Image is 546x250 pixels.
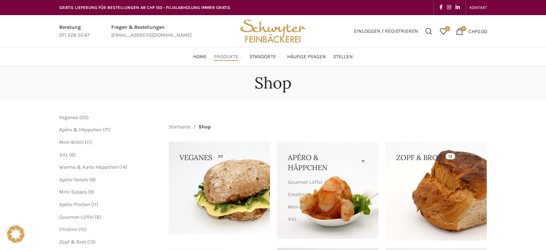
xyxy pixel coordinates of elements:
span: Standorte [249,54,276,60]
a: Home [193,50,207,64]
a: Apéro-Platten [59,201,90,208]
a: XXL [59,152,68,158]
span: 11 [93,201,97,208]
span: 15 [80,226,85,232]
a: Site logo [238,28,308,34]
span: Einloggen / Registrieren [354,29,418,34]
img: Bäckerei Schwyter [238,15,308,47]
span: Produkte [214,54,238,60]
bdi: 0.00 [468,28,487,34]
span: Shop [199,123,211,131]
span: 0 [461,26,466,31]
h1: Shop [255,73,291,92]
a: Warme & Kalte Häppchen [288,226,366,238]
a: Mini-Süsses [59,189,87,195]
a: Veganes [59,114,78,121]
a: Crostini [59,226,77,232]
a: KONTAKT [470,0,487,15]
span: GRATIS LIEFERUNG FÜR BESTELLUNGEN AB CHF 150 - FILIALABHOLUNG IMMER GRATIS [59,5,230,10]
a: Stellen [333,50,353,64]
div: Meine Wunschliste [436,24,451,38]
a: Gourmet-Löffel [288,176,366,188]
a: Mini-Brötli [288,201,366,213]
a: Infobox link [111,23,192,40]
span: KONTAKT [470,5,487,10]
a: 0 [436,24,451,38]
a: Suchen [422,24,436,38]
span: 9 [90,189,93,195]
a: Apéro-Salate [59,177,88,183]
a: Zopf & Brot [59,239,86,245]
a: Startseite [169,123,191,131]
a: Standorte [249,50,280,64]
span: 0 [445,26,450,31]
span: Home [193,54,207,60]
a: 0 CHF0.00 [452,24,491,38]
a: Apéro & Häppchen [59,127,102,133]
span: Stellen [333,54,353,60]
span: 20 [81,114,87,121]
span: 13 [89,239,94,245]
span: 71 [104,127,109,133]
div: Main navigation [56,50,491,64]
a: Facebook social link [437,3,445,13]
a: Warme & Kalte Häppchen [59,164,118,170]
nav: Breadcrumb [169,123,211,131]
span: 9 [91,177,94,183]
a: Einloggen / Registrieren [350,24,422,38]
a: XXL [288,213,366,226]
div: Secondary navigation [466,0,491,15]
a: Häufige Fragen [287,50,326,64]
span: 6 [71,152,74,158]
span: Häufige Fragen [287,54,326,60]
a: Linkedin social link [453,3,462,13]
span: 11 [87,139,90,145]
span: CHF [468,28,477,34]
a: Mini-Brötli [59,139,84,145]
a: Crostini [288,188,366,201]
a: Infobox link [59,23,90,40]
a: Produkte [214,50,242,64]
a: Gourmet-Löffel [59,214,94,220]
span: 14 [121,164,126,170]
span: 6 [97,214,99,220]
a: Instagram social link [445,3,453,13]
